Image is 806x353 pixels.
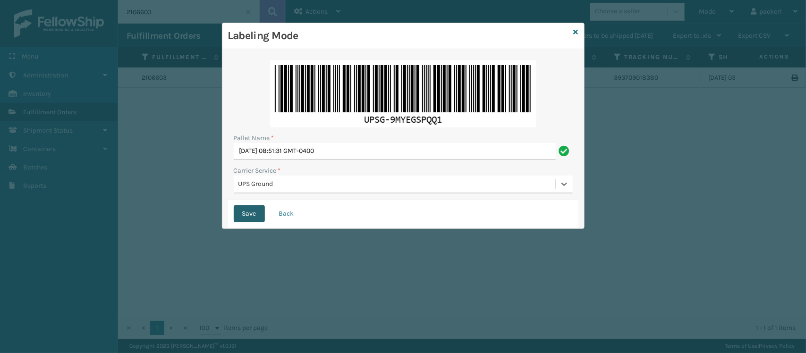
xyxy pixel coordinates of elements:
button: Back [271,205,303,222]
div: UPS Ground [238,179,556,189]
button: Save [234,205,265,222]
label: Pallet Name [234,133,274,143]
img: 5nXXgAAAAAGSURBVAMADJJhatOiaugAAAAASUVORK5CYII= [270,60,536,127]
label: Carrier Service [234,166,281,176]
h3: Labeling Mode [228,29,570,43]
